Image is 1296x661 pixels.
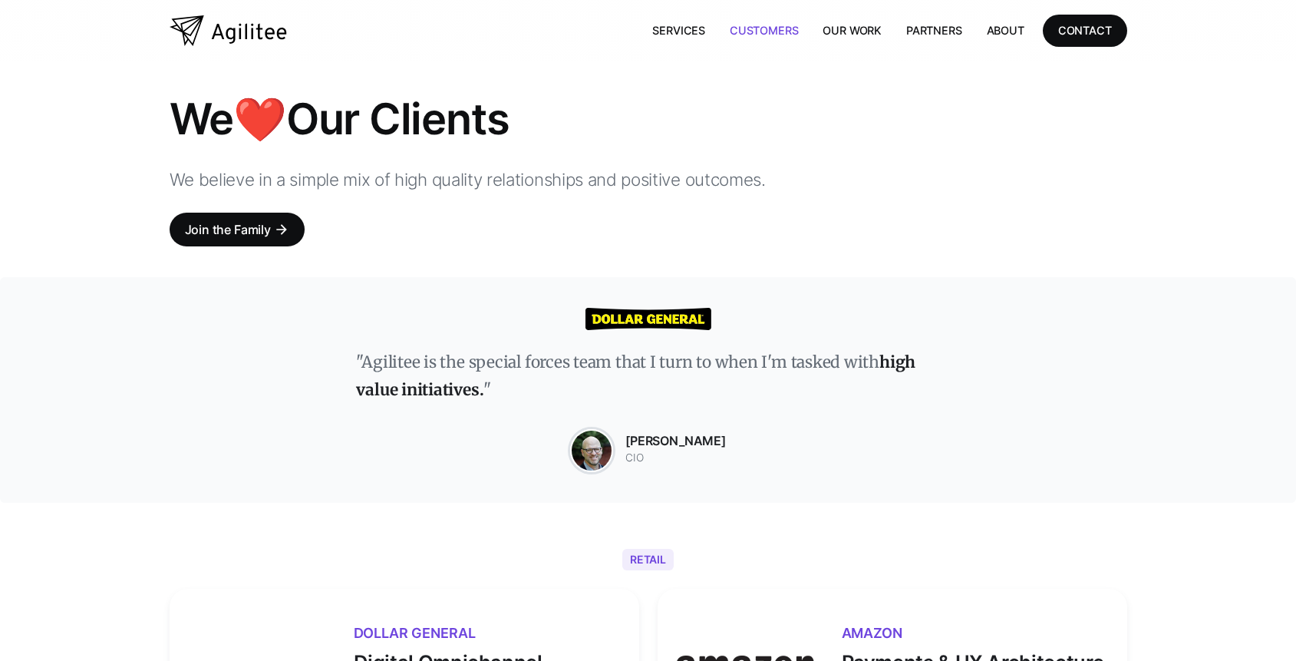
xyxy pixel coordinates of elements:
p: We believe in a simple mix of high quality relationships and positive outcomes. [170,164,839,194]
a: CONTACT [1043,15,1127,46]
strong: [PERSON_NAME] [625,433,726,448]
a: Partners [894,15,974,46]
div: CIO [625,449,726,468]
a: home [170,15,287,46]
span: ❤️ [233,93,286,145]
p: "Agilitee is the special forces team that I turn to when I'm tasked with " [356,349,939,405]
a: Customers [717,15,810,46]
div: Retail [622,549,674,570]
a: Our Work [810,15,894,46]
a: Services [640,15,717,46]
div: arrow_forward [274,222,289,237]
a: Join the Familyarrow_forward [170,213,305,246]
a: About [974,15,1037,46]
div: Join the Family [185,219,271,240]
h1: We Our Clients [170,92,839,146]
div: CONTACT [1058,21,1112,40]
h3: Dollar General [354,626,621,640]
h3: AMAZON [842,626,1109,640]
